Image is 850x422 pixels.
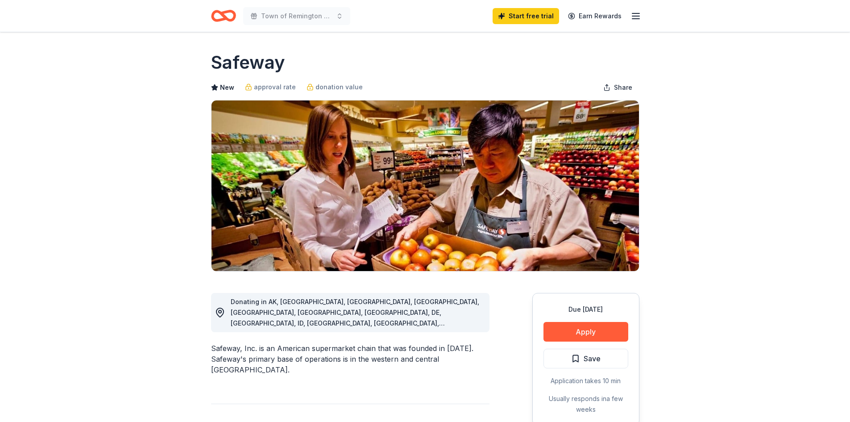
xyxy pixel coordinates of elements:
[614,82,632,93] span: Share
[254,82,296,92] span: approval rate
[243,7,350,25] button: Town of Remington Car Show
[307,82,363,92] a: donation value
[315,82,363,92] span: donation value
[543,376,628,386] div: Application takes 10 min
[211,343,489,375] div: Safeway, Inc. is an American supermarket chain that was founded in [DATE]. Safeway's primary base...
[245,82,296,92] a: approval rate
[211,100,639,271] img: Image for Safeway
[211,50,285,75] h1: Safeway
[493,8,559,24] a: Start free trial
[543,304,628,315] div: Due [DATE]
[596,79,639,96] button: Share
[543,349,628,368] button: Save
[563,8,627,24] a: Earn Rewards
[231,298,479,413] span: Donating in AK, [GEOGRAPHIC_DATA], [GEOGRAPHIC_DATA], [GEOGRAPHIC_DATA], [GEOGRAPHIC_DATA], [GEOG...
[220,82,234,93] span: New
[211,5,236,26] a: Home
[261,11,332,21] span: Town of Remington Car Show
[584,353,601,364] span: Save
[543,393,628,415] div: Usually responds in a few weeks
[543,322,628,342] button: Apply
